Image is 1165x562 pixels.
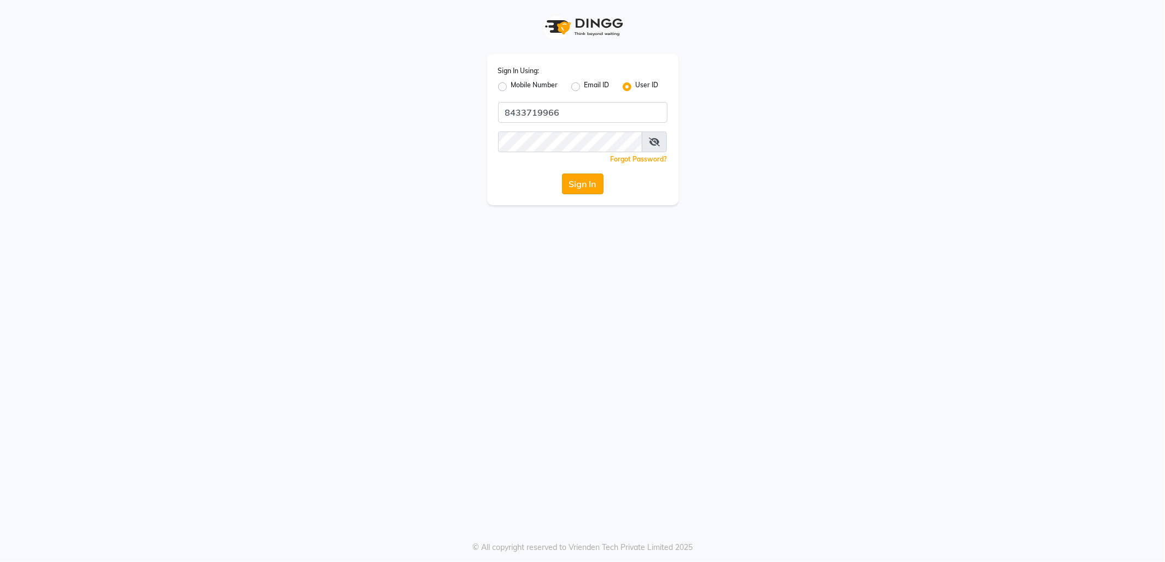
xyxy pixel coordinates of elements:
[611,155,667,163] a: Forgot Password?
[498,66,540,76] label: Sign In Using:
[539,11,626,43] img: logo1.svg
[498,131,642,152] input: Username
[511,80,558,93] label: Mobile Number
[562,174,604,194] button: Sign In
[584,80,610,93] label: Email ID
[636,80,659,93] label: User ID
[498,102,667,123] input: Username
